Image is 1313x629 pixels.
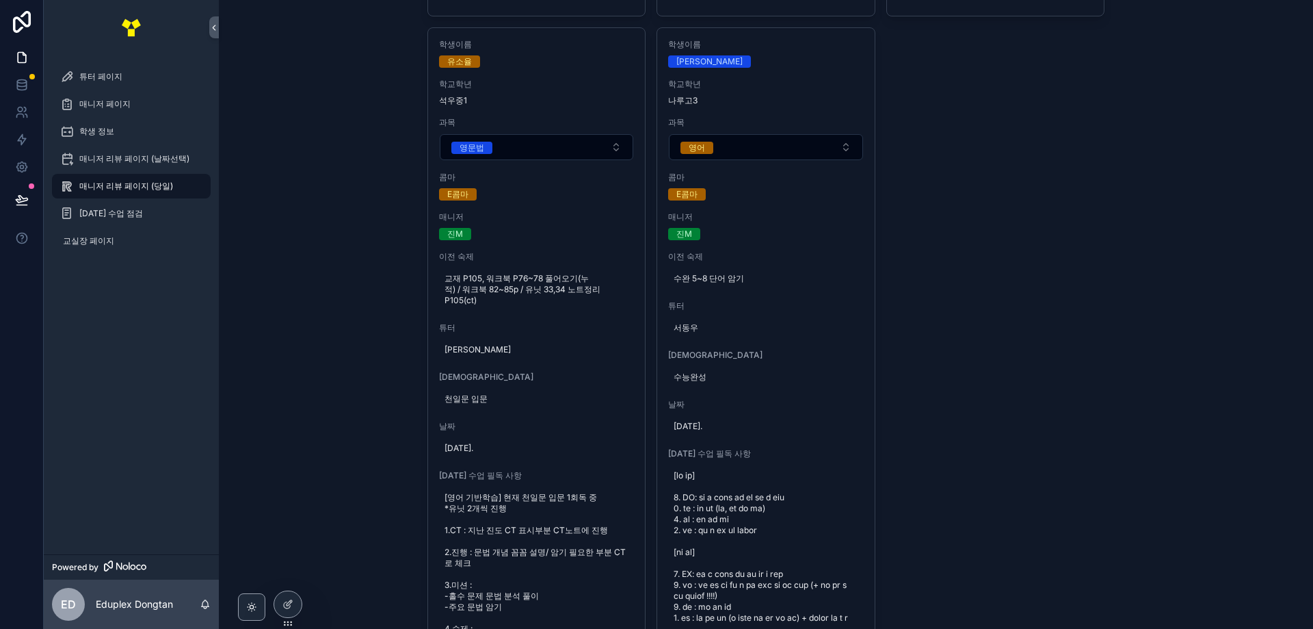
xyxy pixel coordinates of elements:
[668,211,864,222] span: 매니저
[439,322,635,333] span: 튜터
[439,95,635,106] span: 석우중1
[668,350,864,361] span: [DEMOGRAPHIC_DATA]
[52,562,98,573] span: Powered by
[44,554,219,580] a: Powered by
[447,228,463,240] div: 진M
[52,174,211,198] a: 매니저 리뷰 페이지 (당일)
[44,55,219,271] div: scrollable content
[79,99,131,110] span: 매니저 페이지
[52,201,211,226] a: [DATE] 수업 점검
[79,208,143,219] span: [DATE] 수업 점검
[440,134,634,160] button: Select Button
[676,188,698,201] div: E콤마
[52,229,211,253] a: 교실장 페이지
[445,344,629,355] span: [PERSON_NAME]
[439,421,635,432] span: 날짜
[676,228,692,240] div: 진M
[52,119,211,144] a: 학생 정보
[52,146,211,171] a: 매니저 리뷰 페이지 (날짜선택)
[439,470,635,481] span: [DATE] 수업 필독 사항
[669,134,863,160] button: Select Button
[52,64,211,89] a: 튜터 페이지
[689,142,705,154] div: 영어
[52,92,211,116] a: 매니저 페이지
[63,235,114,246] span: 교실장 페이지
[447,188,468,201] div: E콤마
[668,39,864,50] span: 학생이름
[668,79,864,90] span: 학교학년
[676,55,743,68] div: [PERSON_NAME]
[445,394,629,405] span: 천일문 입문
[668,448,864,459] span: [DATE] 수업 필독 사항
[439,372,635,383] span: [DEMOGRAPHIC_DATA]
[79,126,114,137] span: 학생 정보
[445,273,629,306] span: 교재 P105, 워크북 P76~78 풀어오기(누적) / 워크북 82~85p / 유닛 33,34 노트정리 P105(ct)
[61,596,76,613] span: ED
[668,172,864,183] span: 콤마
[674,273,858,284] span: 수완 5~8 단어 암기
[668,399,864,410] span: 날짜
[439,172,635,183] span: 콤마
[668,95,864,106] span: 나루고3
[439,117,635,128] span: 과목
[439,211,635,222] span: 매니저
[79,153,189,164] span: 매니저 리뷰 페이지 (날짜선택)
[439,79,635,90] span: 학교학년
[668,300,864,311] span: 튜터
[79,181,173,192] span: 매니저 리뷰 페이지 (당일)
[120,16,142,38] img: App logo
[674,421,858,432] span: [DATE].
[79,71,122,82] span: 튜터 페이지
[96,598,173,611] p: Eduplex Dongtan
[674,322,858,333] span: 서동우
[447,55,472,68] div: 유소율
[439,39,635,50] span: 학생이름
[674,372,858,383] span: 수능완성
[439,251,635,262] span: 이전 숙제
[668,251,864,262] span: 이전 숙제
[668,117,864,128] span: 과목
[445,443,629,454] span: [DATE].
[460,142,484,154] div: 영문법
